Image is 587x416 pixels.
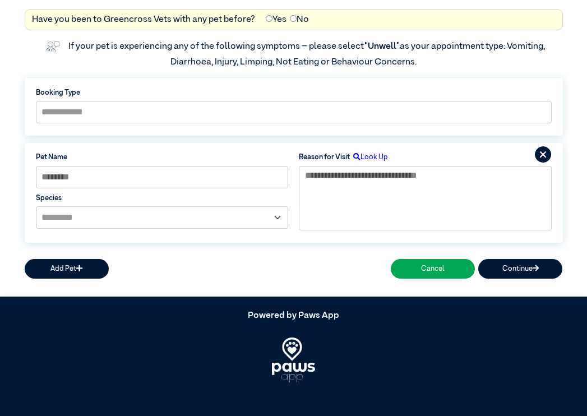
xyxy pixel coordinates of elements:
[32,13,255,26] label: Have you been to Greencross Vets with any pet before?
[290,15,297,22] input: No
[36,152,288,163] label: Pet Name
[266,15,272,22] input: Yes
[299,152,350,163] label: Reason for Visit
[266,13,286,26] label: Yes
[42,38,63,56] img: vet
[25,259,109,279] button: Add Pet
[478,259,562,279] button: Continue
[350,152,388,163] label: Look Up
[36,193,288,204] label: Species
[68,42,547,67] label: If your pet is experiencing any of the following symptoms – please select as your appointment typ...
[272,338,315,382] img: PawsApp
[25,311,563,321] h5: Powered by Paws App
[290,13,309,26] label: No
[364,42,400,51] span: “Unwell”
[36,87,552,98] label: Booking Type
[391,259,475,279] button: Cancel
